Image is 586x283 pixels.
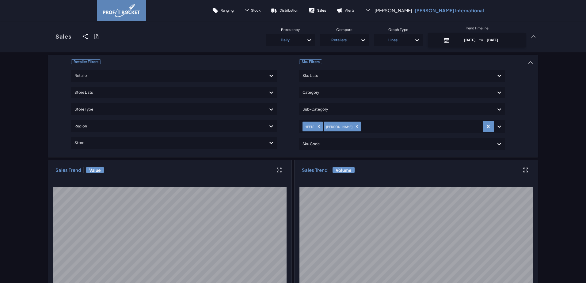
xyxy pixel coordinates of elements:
div: HEETS [303,123,315,130]
div: Category [303,88,491,97]
div: Region [74,121,263,131]
div: Lines [377,35,409,45]
a: Distribution [266,3,303,18]
span: Graph Type [388,27,409,32]
p: [PERSON_NAME] International [415,7,484,13]
div: Store Type [74,104,263,114]
div: Remove TEREA [353,124,360,129]
p: [DATE] [DATE] [452,38,511,42]
span: Volume [333,167,355,173]
h3: Sales Trend [302,167,328,173]
img: image [103,4,140,17]
span: Trend Timeline [465,26,489,30]
span: [PERSON_NAME] [375,7,412,13]
div: Retailers [323,35,355,45]
p: Alerts [345,8,355,13]
div: Sub-Category [303,104,491,114]
a: Ranging [207,3,239,18]
p: Sales [317,8,326,13]
div: Store [74,138,263,148]
div: Daily [269,35,301,45]
h3: Sales Trend [55,167,81,173]
a: Sales [303,3,331,18]
a: Sales [48,27,79,46]
span: Retailer Filters [71,59,101,64]
span: Compare [336,27,353,32]
span: Stock [251,8,261,13]
div: Remove HEETS [315,124,322,129]
div: [PERSON_NAME] [324,123,353,130]
div: Retailer [74,71,263,81]
div: Sku Code [303,139,491,149]
span: Value [86,167,104,173]
div: Sku Lists [303,71,491,81]
a: Alerts [331,3,360,18]
span: Sku Filters [299,59,322,64]
span: Frequency [281,27,300,32]
div: Store Lists [74,88,263,97]
span: to [476,38,487,42]
p: Distribution [280,8,298,13]
p: Ranging [221,8,234,13]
